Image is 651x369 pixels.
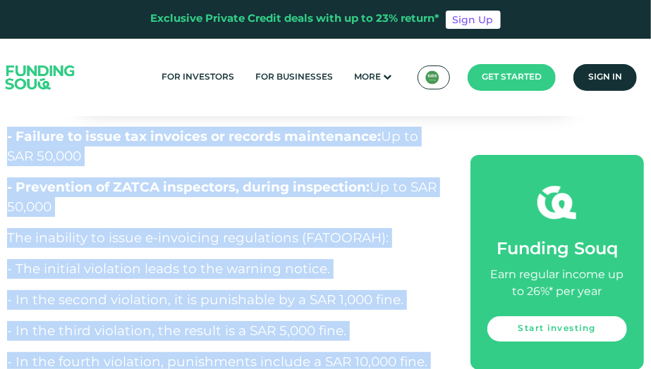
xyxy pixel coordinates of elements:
span: - In the second violation, it is punishable by a SAR 1,000 fine. [7,292,403,308]
a: Sign in [573,64,637,91]
span: Sign in [588,73,622,82]
span: Up to SAR 50,000 [7,179,437,215]
span: Get started [482,73,542,82]
a: Start investing [487,316,627,342]
span: More [354,73,381,82]
span: Up to SAR 50,000 [7,128,418,164]
img: fsicon [537,183,576,222]
a: For Businesses [252,66,336,89]
span: - In the third violation, the result is a SAR 5,000 fine. [7,323,346,339]
div: Earn regular income up to 26%* per year [487,267,627,301]
a: Sign Up [446,11,501,29]
img: SA Flag [425,70,439,85]
span: The inability to issue e-invoicing regulations (FATOORAH): [7,230,389,246]
span: - Failure to issue tax invoices or records maintenance: [7,128,381,144]
span: - The initial violation leads to the warning notice. [7,261,330,277]
span: - Prevention of ZATCA inspectors, during inspection: [7,179,370,195]
a: For Investors [158,66,238,89]
div: Exclusive Private Credit deals with up to 23% return* [151,11,440,27]
span: Funding Souq [497,242,618,258]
